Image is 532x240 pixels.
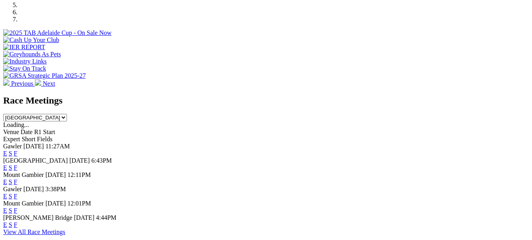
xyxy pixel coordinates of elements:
span: Gawler [3,186,22,192]
a: E [3,221,7,228]
span: [DATE] [23,143,44,150]
span: Previous [11,80,33,87]
img: Cash Up Your Club [3,36,59,44]
span: Expert [3,136,20,142]
a: E [3,193,7,200]
span: Venue [3,129,19,135]
img: chevron-right-pager-white.svg [35,79,41,86]
span: Mount Gambier [3,171,44,178]
a: E [3,150,7,157]
a: S [9,221,12,228]
img: Stay On Track [3,65,46,72]
img: IER REPORT [3,44,45,51]
img: GRSA Strategic Plan 2025-27 [3,72,86,79]
span: [DATE] [23,186,44,192]
a: Previous [3,80,35,87]
span: 11:27AM [46,143,70,150]
a: S [9,193,12,200]
img: Industry Links [3,58,47,65]
span: [DATE] [69,157,90,164]
span: Mount Gambier [3,200,44,207]
a: F [14,150,17,157]
a: F [14,221,17,228]
a: F [14,179,17,185]
span: 3:38PM [46,186,66,192]
a: E [3,164,7,171]
a: S [9,207,12,214]
img: Greyhounds As Pets [3,51,61,58]
span: Gawler [3,143,22,150]
a: S [9,164,12,171]
a: S [9,179,12,185]
a: Next [35,80,55,87]
span: 4:44PM [96,214,116,221]
h2: Race Meetings [3,95,529,106]
img: chevron-left-pager-white.svg [3,79,10,86]
span: Next [43,80,55,87]
span: [DATE] [46,171,66,178]
a: F [14,193,17,200]
span: [DATE] [46,200,66,207]
span: 12:01PM [67,200,91,207]
a: F [14,207,17,214]
span: 6:43PM [92,157,112,164]
span: R1 Start [34,129,55,135]
img: 2025 TAB Adelaide Cup - On Sale Now [3,29,112,36]
span: Fields [37,136,52,142]
a: S [9,150,12,157]
span: [PERSON_NAME] Bridge [3,214,72,221]
span: 12:11PM [67,171,91,178]
span: Date [21,129,32,135]
span: Loading... [3,121,29,128]
span: [DATE] [74,214,95,221]
span: [GEOGRAPHIC_DATA] [3,157,68,164]
a: E [3,179,7,185]
a: View All Race Meetings [3,228,65,235]
span: Short [22,136,36,142]
a: E [3,207,7,214]
a: F [14,164,17,171]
